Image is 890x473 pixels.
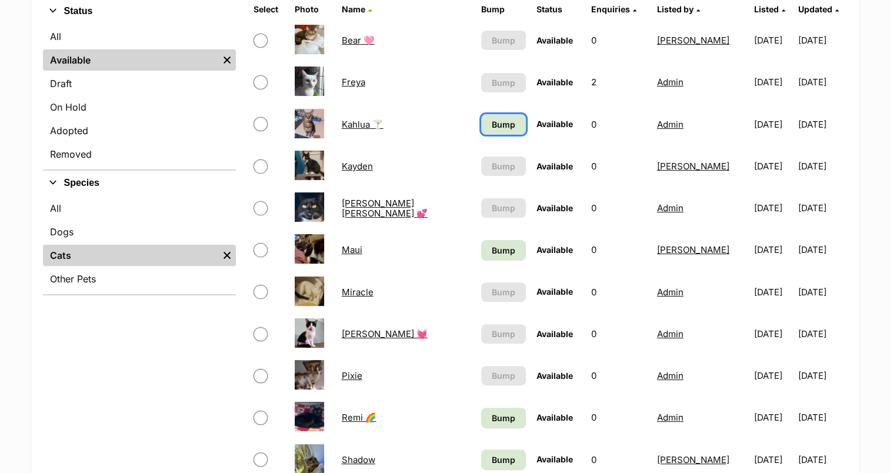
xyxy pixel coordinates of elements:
td: [DATE] [749,104,797,145]
span: Available [536,412,573,422]
span: Name [342,4,365,14]
td: 0 [586,314,651,354]
a: Admin [657,412,684,423]
td: [DATE] [798,20,846,61]
td: [DATE] [798,272,846,312]
td: [DATE] [749,188,797,228]
a: Name [342,4,372,14]
a: [PERSON_NAME] [657,244,729,255]
a: Admin [657,370,684,381]
td: 0 [586,104,651,145]
a: Admin [657,202,684,214]
span: translation missing: en.admin.listings.index.attributes.enquiries [591,4,630,14]
span: Bump [492,412,515,424]
span: Bump [492,328,515,340]
a: Kahlua 🍸 [342,119,384,130]
a: Updated [798,4,839,14]
button: Bump [481,324,526,344]
span: Listed [754,4,779,14]
a: Bear 🩷 [342,35,375,46]
span: Available [536,203,573,213]
a: [PERSON_NAME] [657,35,729,46]
td: 0 [586,146,651,186]
a: Bump [481,240,526,261]
td: 0 [586,397,651,438]
a: Available [43,49,218,71]
a: [PERSON_NAME] [657,161,729,172]
td: [DATE] [749,314,797,354]
a: Pixie [342,370,362,381]
a: On Hold [43,96,236,118]
button: Bump [481,156,526,176]
span: Available [536,371,573,381]
span: Bump [492,244,515,257]
a: Kayden [342,161,373,172]
td: 0 [586,229,651,270]
span: Available [536,77,573,87]
a: [PERSON_NAME] 💓 [342,328,428,339]
a: Bump [481,408,526,428]
button: Bump [481,73,526,92]
a: Admin [657,287,684,298]
a: Remove filter [218,49,236,71]
td: [DATE] [749,20,797,61]
div: Species [43,195,236,294]
a: Bump [481,449,526,470]
td: [DATE] [749,62,797,102]
a: Bump [481,114,526,135]
a: [PERSON_NAME] [657,454,729,465]
a: Freya [342,76,365,88]
button: Bump [481,282,526,302]
td: [DATE] [798,104,846,145]
td: [DATE] [798,146,846,186]
a: Admin [657,328,684,339]
td: [DATE] [798,62,846,102]
span: Bump [492,76,515,89]
td: 0 [586,272,651,312]
div: Status [43,24,236,169]
a: Shadow [342,454,375,465]
a: Miracle [342,287,374,298]
a: Maui [342,244,362,255]
span: Updated [798,4,832,14]
td: [DATE] [749,146,797,186]
a: Enquiries [591,4,636,14]
span: Bump [492,454,515,466]
a: All [43,198,236,219]
a: Adopted [43,120,236,141]
td: [DATE] [749,355,797,396]
td: [DATE] [798,314,846,354]
span: Bump [492,202,515,214]
a: Remi 🌈 [342,412,376,423]
td: 2 [586,62,651,102]
td: 0 [586,20,651,61]
a: Listed [754,4,785,14]
span: Available [536,119,573,129]
a: [PERSON_NAME] [PERSON_NAME] 💕 [342,198,428,219]
span: Bump [492,369,515,382]
span: Available [536,287,573,297]
span: Bump [492,118,515,131]
button: Bump [481,31,526,50]
span: Bump [492,286,515,298]
span: Available [536,454,573,464]
span: Available [536,35,573,45]
a: Other Pets [43,268,236,289]
span: Available [536,329,573,339]
button: Species [43,175,236,191]
a: Remove filter [218,245,236,266]
span: Listed by [657,4,694,14]
td: [DATE] [749,229,797,270]
td: 0 [586,188,651,228]
button: Status [43,4,236,19]
td: [DATE] [798,188,846,228]
td: [DATE] [749,272,797,312]
a: Draft [43,73,236,94]
span: Available [536,245,573,255]
td: 0 [586,355,651,396]
span: Available [536,161,573,171]
td: [DATE] [798,355,846,396]
span: Bump [492,160,515,172]
button: Bump [481,366,526,385]
a: Cats [43,245,218,266]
